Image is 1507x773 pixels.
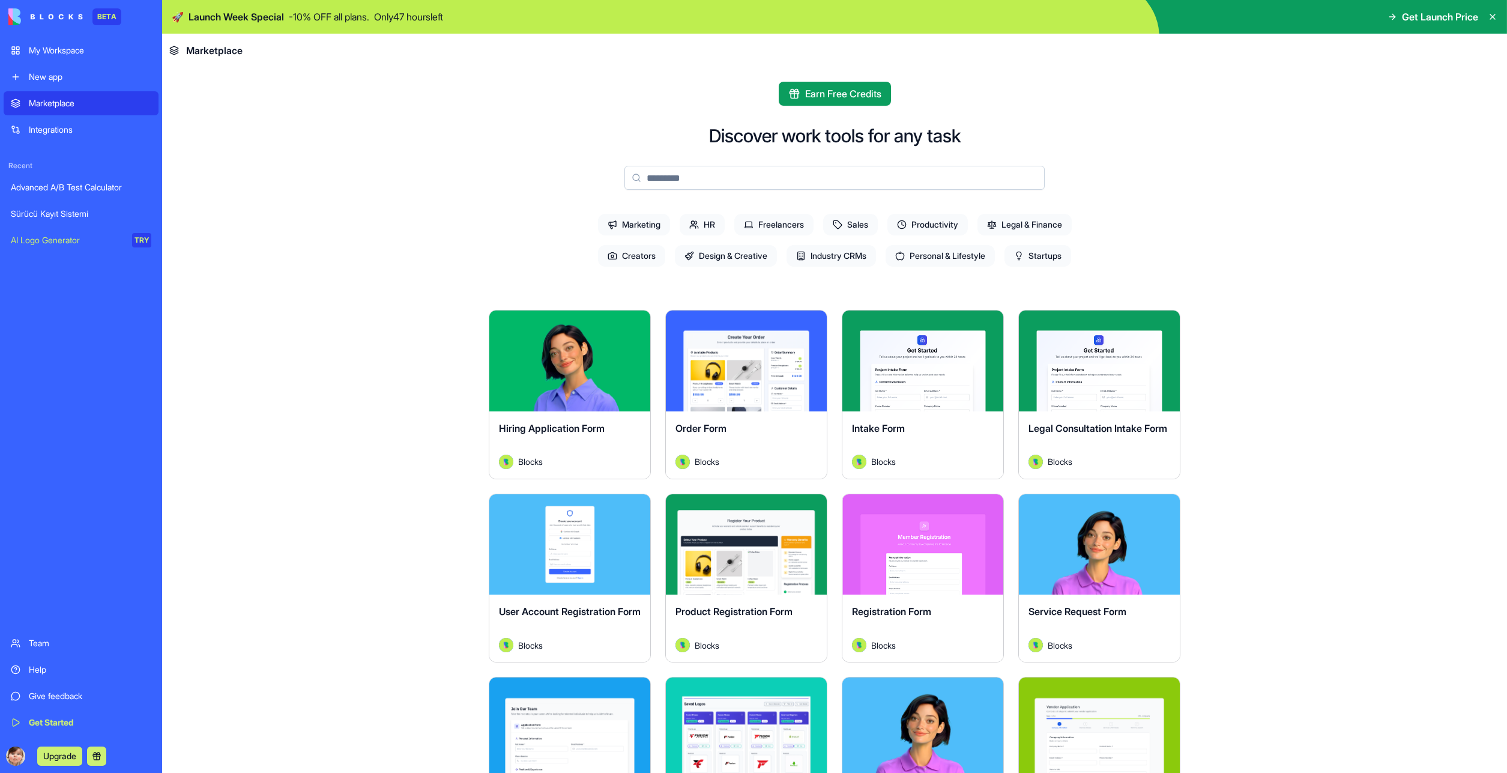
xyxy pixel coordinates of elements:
[11,234,124,246] div: AI Logo Generator
[29,97,151,109] div: Marketplace
[1402,10,1478,24] span: Get Launch Price
[8,8,83,25] img: logo
[11,181,151,193] div: Advanced A/B Test Calculator
[680,214,725,235] span: HR
[489,310,651,479] a: Hiring Application FormAvatarBlocks
[787,245,876,267] span: Industry CRMs
[1048,455,1072,468] span: Blocks
[695,639,719,652] span: Blocks
[6,747,25,766] img: ACg8ocKufUHC_bWeXOAy3FJLOaC2o0FBiZGkQS8CTIiqWGffA9LEh8K7=s96-c
[675,422,726,434] span: Order Form
[598,245,665,267] span: Creators
[4,91,159,115] a: Marketplace
[518,455,543,468] span: Blocks
[842,310,1004,479] a: Intake FormAvatarBlocks
[518,639,543,652] span: Blocks
[189,10,284,24] span: Launch Week Special
[675,605,793,617] span: Product Registration Form
[4,65,159,89] a: New app
[871,639,896,652] span: Blocks
[4,118,159,142] a: Integrations
[852,455,866,469] img: Avatar
[1018,310,1180,479] a: Legal Consultation Intake FormAvatarBlocks
[852,422,905,434] span: Intake Form
[4,631,159,655] a: Team
[11,208,151,220] div: Sürücü Kayıt Sistemi
[4,175,159,199] a: Advanced A/B Test Calculator
[4,684,159,708] a: Give feedback
[779,82,891,106] button: Earn Free Credits
[92,8,121,25] div: BETA
[374,10,443,24] p: Only 47 hours left
[8,8,121,25] a: BETA
[37,747,82,766] button: Upgrade
[1028,422,1167,434] span: Legal Consultation Intake Form
[734,214,814,235] span: Freelancers
[499,638,513,652] img: Avatar
[29,690,151,702] div: Give feedback
[29,637,151,649] div: Team
[1028,605,1126,617] span: Service Request Form
[37,750,82,762] a: Upgrade
[4,711,159,735] a: Get Started
[1018,494,1180,663] a: Service Request FormAvatarBlocks
[29,44,151,56] div: My Workspace
[675,455,690,469] img: Avatar
[887,214,968,235] span: Productivity
[132,233,151,247] div: TRY
[805,86,881,101] span: Earn Free Credits
[852,638,866,652] img: Avatar
[4,202,159,226] a: Sürücü Kayıt Sistemi
[499,455,513,469] img: Avatar
[29,124,151,136] div: Integrations
[886,245,995,267] span: Personal & Lifestyle
[186,43,243,58] span: Marketplace
[842,494,1004,663] a: Registration FormAvatarBlocks
[695,455,719,468] span: Blocks
[823,214,878,235] span: Sales
[665,494,827,663] a: Product Registration FormAvatarBlocks
[665,310,827,479] a: Order FormAvatarBlocks
[871,455,896,468] span: Blocks
[709,125,961,147] h2: Discover work tools for any task
[499,422,605,434] span: Hiring Application Form
[29,717,151,729] div: Get Started
[852,605,931,617] span: Registration Form
[598,214,670,235] span: Marketing
[4,161,159,171] span: Recent
[289,10,369,24] p: - 10 % OFF all plans.
[675,245,777,267] span: Design & Creative
[4,38,159,62] a: My Workspace
[675,638,690,652] img: Avatar
[1004,245,1071,267] span: Startups
[29,71,151,83] div: New app
[1048,639,1072,652] span: Blocks
[4,658,159,682] a: Help
[1028,455,1043,469] img: Avatar
[172,10,184,24] span: 🚀
[489,494,651,663] a: User Account Registration FormAvatarBlocks
[977,214,1072,235] span: Legal & Finance
[4,228,159,252] a: AI Logo GeneratorTRY
[499,605,641,617] span: User Account Registration Form
[1028,638,1043,652] img: Avatar
[29,664,151,676] div: Help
